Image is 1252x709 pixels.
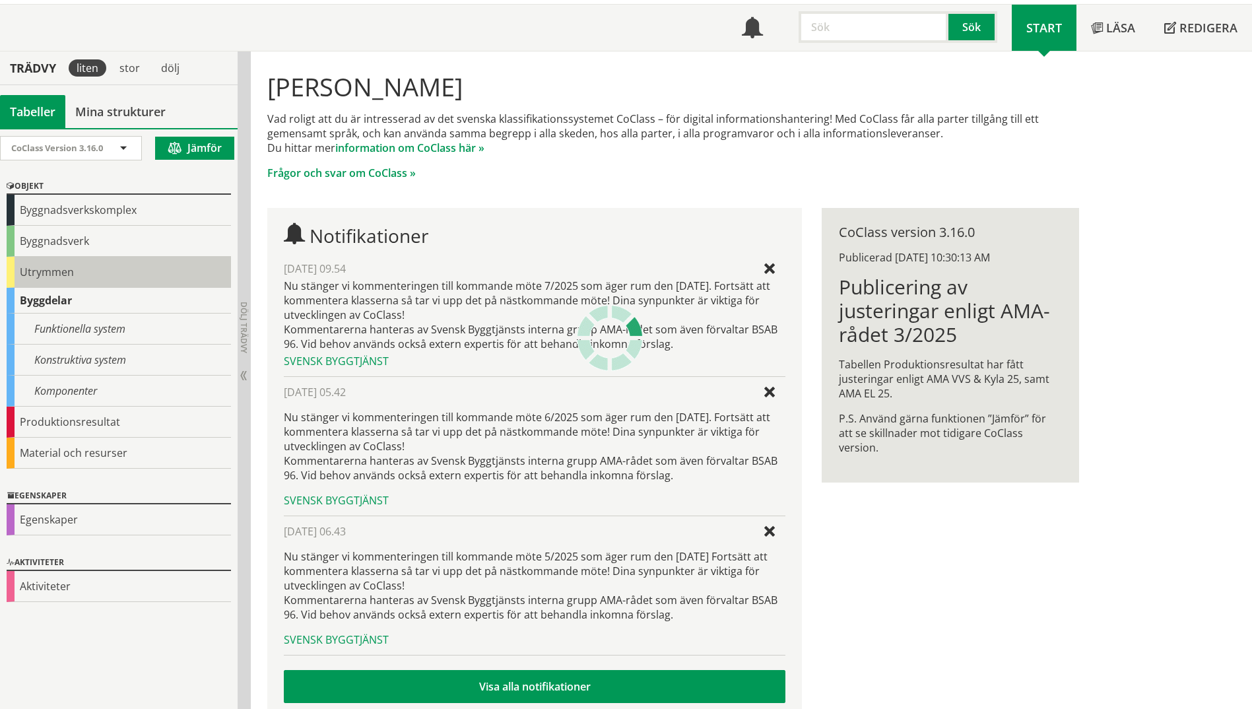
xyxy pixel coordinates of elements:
h1: [PERSON_NAME] [267,72,1078,101]
h1: Publicering av justeringar enligt AMA-rådet 3/2025 [839,275,1061,347]
span: Notifikationer [310,223,428,248]
div: Aktiviteter [7,571,231,602]
div: Publicerad [DATE] 10:30:13 AM [839,250,1061,265]
a: Start [1012,5,1076,51]
div: Byggnadsverk [7,226,231,257]
span: [DATE] 06.43 [284,524,346,539]
a: Frågor och svar om CoClass » [267,166,416,180]
div: CoClass version 3.16.0 [839,225,1061,240]
button: Jämför [155,137,234,160]
div: Trädvy [3,61,63,75]
span: Dölj trädvy [238,302,249,353]
button: Sök [948,11,997,43]
div: Byggdelar [7,288,231,314]
span: Start [1026,20,1062,36]
div: Objekt [7,179,231,195]
span: Redigera [1179,20,1237,36]
span: Notifikationer [742,18,763,40]
span: [DATE] 05.42 [284,385,346,399]
div: Material och resurser [7,438,231,469]
p: Vad roligt att du är intresserad av det svenska klassifikationssystemet CoClass – för digital inf... [267,112,1078,155]
div: liten [69,59,106,77]
p: Tabellen Produktionsresultat har fått justeringar enligt AMA VVS & Kyla 25, samt AMA EL 25. [839,357,1061,401]
span: [DATE] 09.54 [284,261,346,276]
div: Egenskaper [7,489,231,504]
p: P.S. Använd gärna funktionen ”Jämför” för att se skillnader mot tidigare CoClass version. [839,411,1061,455]
a: Läsa [1076,5,1150,51]
span: Läsa [1106,20,1135,36]
a: Visa alla notifikationer [284,670,785,703]
p: Nu stänger vi kommenteringen till kommande möte 5/2025 som äger rum den [DATE] Fortsätt att komme... [284,549,785,622]
div: Nu stänger vi kommenteringen till kommande möte 7/2025 som äger rum den [DATE]. Fortsätt att komm... [284,279,785,351]
img: Laddar [577,305,643,371]
div: Svensk Byggtjänst [284,354,785,368]
input: Sök [799,11,948,43]
div: dölj [153,59,187,77]
div: Byggnadsverkskomplex [7,195,231,226]
div: Utrymmen [7,257,231,288]
div: Produktionsresultat [7,407,231,438]
span: CoClass Version 3.16.0 [11,142,103,154]
div: Svensk Byggtjänst [284,493,785,508]
a: Mina strukturer [65,95,176,128]
div: Egenskaper [7,504,231,535]
div: stor [112,59,148,77]
p: Nu stänger vi kommenteringen till kommande möte 6/2025 som äger rum den [DATE]. Fortsätt att komm... [284,410,785,483]
a: Redigera [1150,5,1252,51]
div: Konstruktiva system [7,345,231,376]
div: Komponenter [7,376,231,407]
div: Svensk Byggtjänst [284,632,785,647]
div: Aktiviteter [7,555,231,571]
a: information om CoClass här » [335,141,484,155]
div: Funktionella system [7,314,231,345]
